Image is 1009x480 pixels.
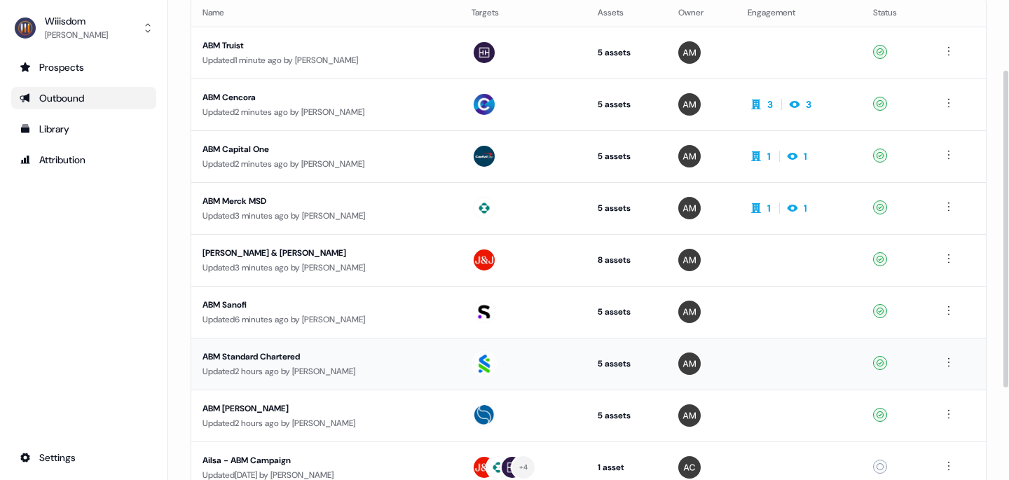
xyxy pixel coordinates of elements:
div: Library [20,122,148,136]
div: 5 assets [598,305,656,319]
div: 3 [767,97,773,111]
div: 1 [804,201,807,215]
div: ABM Standard Chartered [203,350,449,364]
a: Go to prospects [11,56,156,78]
div: Outbound [20,91,148,105]
a: Go to outbound experience [11,87,156,109]
div: ABM [PERSON_NAME] [203,402,449,416]
div: Updated 6 minutes ago by [PERSON_NAME] [203,313,449,327]
div: ABM Merck MSD [203,194,449,208]
a: Go to templates [11,118,156,140]
div: Ailsa - ABM Campaign [203,453,449,467]
div: Updated 2 hours ago by [PERSON_NAME] [203,416,449,430]
img: Antoine [678,456,701,479]
div: 1 [804,149,807,163]
div: Updated 2 hours ago by [PERSON_NAME] [203,364,449,378]
div: 5 assets [598,357,656,371]
div: 5 assets [598,46,656,60]
div: Wiiisdom [45,14,108,28]
div: 5 assets [598,149,656,163]
img: Ailsa [678,41,701,64]
div: [PERSON_NAME] [45,28,108,42]
div: + 4 [519,461,528,474]
div: Attribution [20,153,148,167]
a: Go to integrations [11,446,156,469]
div: Updated 3 minutes ago by [PERSON_NAME] [203,209,449,223]
div: 5 assets [598,201,656,215]
div: Updated 3 minutes ago by [PERSON_NAME] [203,261,449,275]
img: Ailsa [678,197,701,219]
div: Prospects [20,60,148,74]
div: 5 assets [598,97,656,111]
div: ABM Sanofi [203,298,449,312]
div: 1 [767,149,771,163]
div: 3 [806,97,811,111]
img: Ailsa [678,301,701,323]
div: [PERSON_NAME] & [PERSON_NAME] [203,246,449,260]
img: Ailsa [678,145,701,167]
div: 8 assets [598,253,656,267]
img: Ailsa [678,93,701,116]
img: Ailsa [678,249,701,271]
a: Go to attribution [11,149,156,171]
div: Updated 2 minutes ago by [PERSON_NAME] [203,157,449,171]
div: ABM Capital One [203,142,449,156]
div: 5 assets [598,409,656,423]
div: ABM Truist [203,39,449,53]
div: 1 asset [598,460,656,474]
div: 1 [767,201,771,215]
img: Ailsa [678,404,701,427]
button: Wiiisdom[PERSON_NAME] [11,11,156,45]
img: Ailsa [678,352,701,375]
div: ABM Cencora [203,90,449,104]
div: Settings [20,451,148,465]
div: Updated 1 minute ago by [PERSON_NAME] [203,53,449,67]
div: Updated 2 minutes ago by [PERSON_NAME] [203,105,449,119]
